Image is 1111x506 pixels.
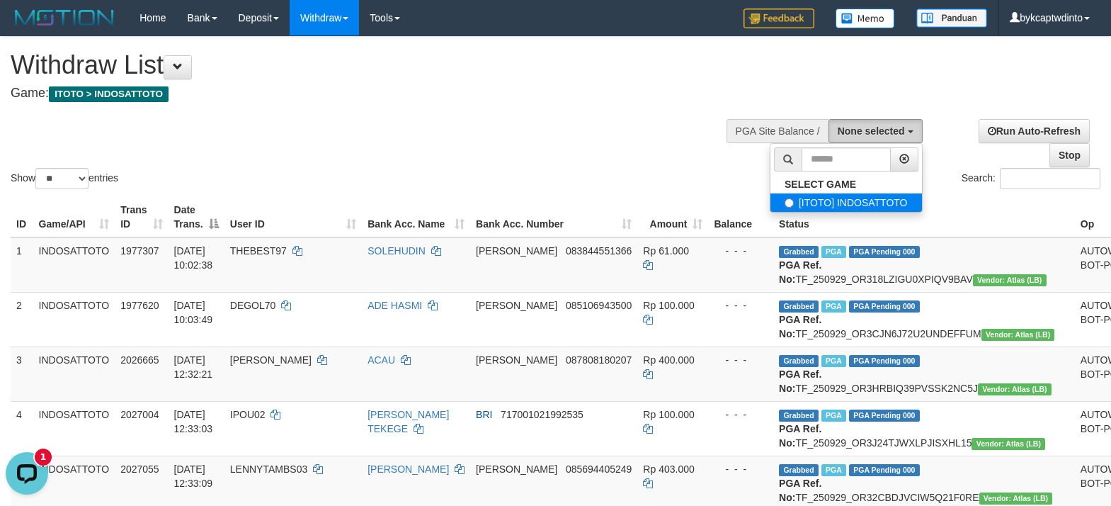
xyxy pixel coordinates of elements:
[785,198,794,208] input: [ITOTO] INDOSATTOTO
[35,168,89,189] select: Showentries
[714,353,768,367] div: - - -
[978,383,1052,395] span: Vendor URL: https://dashboard.q2checkout.com/secure
[779,355,819,367] span: Grabbed
[33,197,115,237] th: Game/API: activate to sort column ascending
[115,197,168,237] th: Trans ID: activate to sort column ascending
[33,237,115,293] td: INDOSATTOTO
[11,292,33,347] td: 2
[6,6,48,48] button: Open LiveChat chat widget
[714,298,768,313] div: - - -
[727,119,828,143] div: PGA Site Balance /
[836,9,895,28] img: Button%20Memo.svg
[916,9,987,28] img: panduan.png
[11,51,727,79] h1: Withdraw List
[708,197,773,237] th: Balance
[362,197,470,237] th: Bank Acc. Name: activate to sort column ascending
[11,86,727,101] h4: Game:
[174,300,213,325] span: [DATE] 10:03:49
[773,197,1075,237] th: Status
[49,86,169,102] span: ITOTO > INDOSATTOTO
[120,354,159,366] span: 2026665
[821,355,846,367] span: Marked by bykanggota2
[368,300,422,311] a: ADE HASMI
[643,354,694,366] span: Rp 400.000
[476,354,557,366] span: [PERSON_NAME]
[962,168,1100,189] label: Search:
[566,245,632,257] span: Copy 083844551366 to clipboard
[779,423,821,449] b: PGA Ref. No:
[368,245,426,257] a: SOLEHUDIN
[230,354,312,366] span: [PERSON_NAME]
[566,354,632,366] span: Copy 087808180207 to clipboard
[35,2,52,19] div: New messages notification
[120,463,159,475] span: 2027055
[849,300,920,313] span: PGA Pending
[637,197,708,237] th: Amount: activate to sort column ascending
[224,197,362,237] th: User ID: activate to sort column ascending
[476,245,557,257] span: [PERSON_NAME]
[476,409,492,420] span: BRI
[174,354,213,380] span: [DATE] 12:32:21
[33,292,115,347] td: INDOSATTOTO
[972,438,1045,450] span: Vendor URL: https://dashboard.q2checkout.com/secure
[174,463,213,489] span: [DATE] 12:33:09
[779,478,821,503] b: PGA Ref. No:
[773,347,1075,401] td: TF_250929_OR3HRBIQ39PVSSK2NC5J
[773,401,1075,456] td: TF_250929_OR3J24TJWXLPJISXHL15
[230,409,266,420] span: IPOU02
[11,197,33,237] th: ID
[230,245,287,257] span: THEBEST97
[821,410,846,422] span: Marked by bykanggota2
[770,175,922,193] a: SELECT GAME
[476,463,557,475] span: [PERSON_NAME]
[643,463,694,475] span: Rp 403.000
[230,300,276,311] span: DEGOL70
[120,409,159,420] span: 2027004
[773,237,1075,293] td: TF_250929_OR318LZIGU0XPIQV9BAV
[979,119,1090,143] a: Run Auto-Refresh
[174,245,213,271] span: [DATE] 10:02:38
[230,463,307,475] span: LENNYTAMBS03
[785,179,856,190] b: SELECT GAME
[828,119,923,143] button: None selected
[714,462,768,476] div: - - -
[11,401,33,456] td: 4
[11,237,33,293] td: 1
[779,314,821,339] b: PGA Ref. No:
[849,355,920,367] span: PGA Pending
[120,245,159,257] span: 1977307
[714,407,768,422] div: - - -
[773,292,1075,347] td: TF_250929_OR3CJN6J72U2UNDEFFUM
[33,401,115,456] td: INDOSATTOTO
[779,464,819,476] span: Grabbed
[779,259,821,285] b: PGA Ref. No:
[120,300,159,311] span: 1977620
[849,410,920,422] span: PGA Pending
[470,197,637,237] th: Bank Acc. Number: activate to sort column ascending
[476,300,557,311] span: [PERSON_NAME]
[566,463,632,475] span: Copy 085694405249 to clipboard
[770,193,922,212] label: [ITOTO] INDOSATTOTO
[368,463,449,475] a: [PERSON_NAME]
[643,245,689,257] span: Rp 61.000
[169,197,224,237] th: Date Trans.: activate to sort column descending
[1000,168,1100,189] input: Search:
[779,246,819,258] span: Grabbed
[779,369,821,394] b: PGA Ref. No:
[368,354,395,366] a: ACAU
[821,300,846,313] span: Marked by bykanggota2
[11,347,33,401] td: 3
[979,493,1053,505] span: Vendor URL: https://dashboard.q2checkout.com/secure
[821,246,846,258] span: Marked by bykanggota2
[33,347,115,401] td: INDOSATTOTO
[174,409,213,434] span: [DATE] 12:33:03
[838,125,905,137] span: None selected
[973,274,1047,286] span: Vendor URL: https://dashboard.q2checkout.com/secure
[779,300,819,313] span: Grabbed
[566,300,632,311] span: Copy 085106943500 to clipboard
[11,7,118,28] img: MOTION_logo.png
[821,464,846,476] span: Marked by bykanggota2
[849,464,920,476] span: PGA Pending
[643,409,694,420] span: Rp 100.000
[849,246,920,258] span: PGA Pending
